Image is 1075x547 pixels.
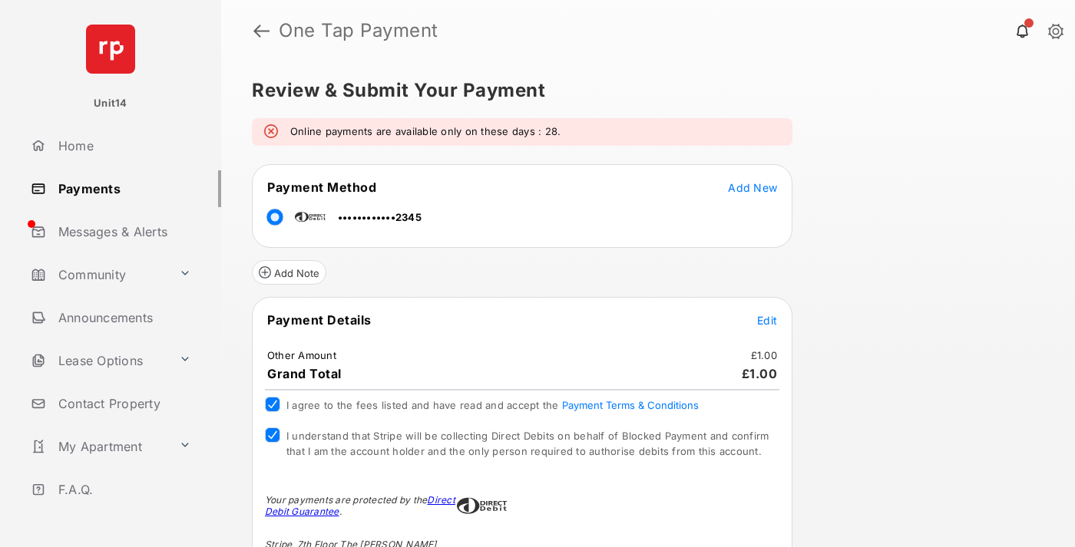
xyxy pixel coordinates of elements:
[266,348,337,362] td: Other Amount
[750,348,778,362] td: £1.00
[267,312,372,328] span: Payment Details
[25,385,221,422] a: Contact Property
[25,471,221,508] a: F.A.Q.
[728,181,777,194] span: Add New
[267,366,342,381] span: Grand Total
[562,399,699,411] button: I agree to the fees listed and have read and accept the
[290,124,561,140] em: Online payments are available only on these days : 28.
[757,312,777,328] button: Edit
[86,25,135,74] img: svg+xml;base64,PHN2ZyB4bWxucz0iaHR0cDovL3d3dy53My5vcmcvMjAwMC9zdmciIHdpZHRoPSI2NCIgaGVpZ2h0PSI2NC...
[25,428,173,465] a: My Apartment
[286,430,769,457] span: I understand that Stripe will be collecting Direct Debits on behalf of Blocked Payment and confir...
[25,213,221,250] a: Messages & Alerts
[94,96,127,111] p: Unit14
[25,299,221,336] a: Announcements
[25,170,221,207] a: Payments
[742,366,778,381] span: £1.00
[267,180,376,195] span: Payment Method
[338,211,422,223] span: ••••••••••••2345
[728,180,777,195] button: Add New
[286,399,699,411] span: I agree to the fees listed and have read and accept the
[252,260,326,285] button: Add Note
[265,494,455,517] a: Direct Debit Guarantee
[265,494,457,517] div: Your payments are protected by the .
[25,342,173,379] a: Lease Options
[25,127,221,164] a: Home
[25,256,173,293] a: Community
[757,314,777,327] span: Edit
[252,81,1032,100] h5: Review & Submit Your Payment
[279,21,438,40] strong: One Tap Payment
